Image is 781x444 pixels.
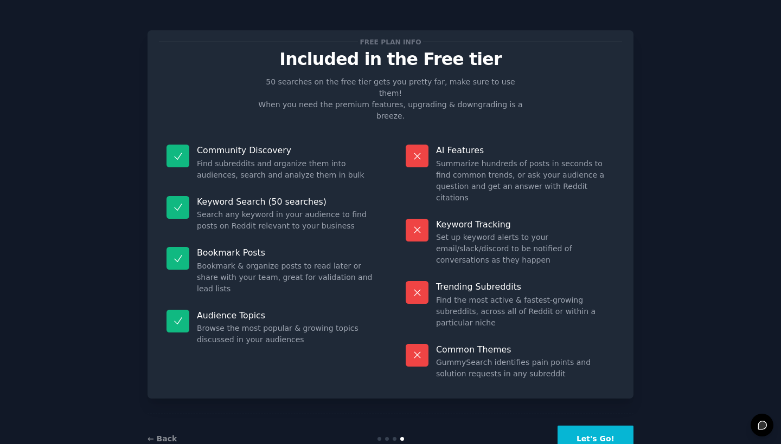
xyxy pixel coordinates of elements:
[436,357,614,380] dd: GummySearch identifies pain points and solution requests in any subreddit
[436,295,614,329] dd: Find the most active & fastest-growing subreddits, across all of Reddit or within a particular niche
[197,158,375,181] dd: Find subreddits and organize them into audiences, search and analyze them in bulk
[197,145,375,156] p: Community Discovery
[197,209,375,232] dd: Search any keyword in your audience to find posts on Reddit relevant to your business
[159,50,622,69] p: Included in the Free tier
[148,434,177,443] a: ← Back
[197,310,375,321] p: Audience Topics
[436,145,614,156] p: AI Features
[197,323,375,345] dd: Browse the most popular & growing topics discussed in your audiences
[197,260,375,295] dd: Bookmark & organize posts to read later or share with your team, great for validation and lead lists
[197,196,375,207] p: Keyword Search (50 searches)
[254,76,527,122] p: 50 searches on the free tier gets you pretty far, make sure to use them! When you need the premiu...
[358,36,423,48] span: Free plan info
[197,247,375,258] p: Bookmark Posts
[436,344,614,355] p: Common Themes
[436,281,614,292] p: Trending Subreddits
[436,219,614,230] p: Keyword Tracking
[436,232,614,266] dd: Set up keyword alerts to your email/slack/discord to be notified of conversations as they happen
[436,158,614,204] dd: Summarize hundreds of posts in seconds to find common trends, or ask your audience a question and...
